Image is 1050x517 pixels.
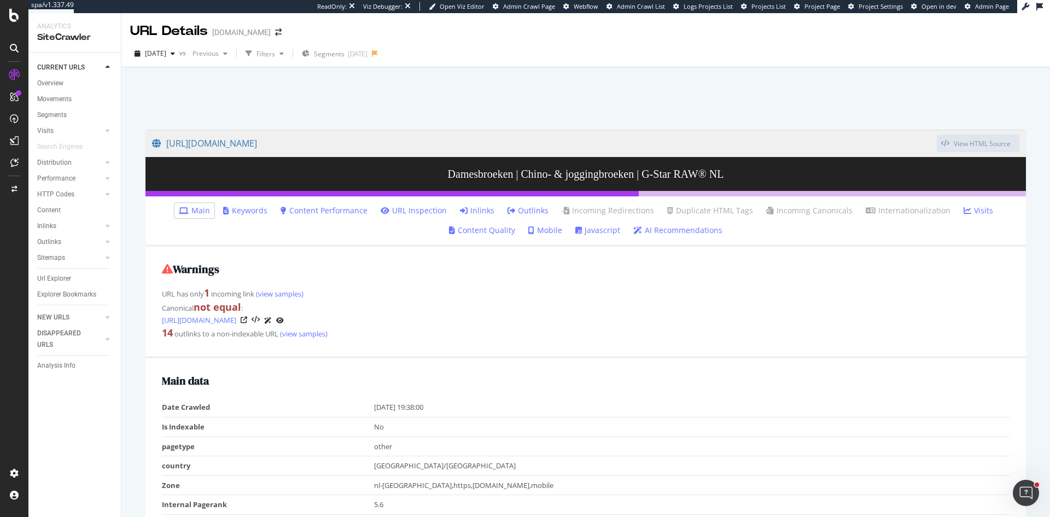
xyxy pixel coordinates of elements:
[264,315,272,326] a: AI Url Details
[188,45,232,62] button: Previous
[848,2,903,11] a: Project Settings
[954,139,1011,148] div: View HTML Source
[179,205,210,216] a: Main
[859,2,903,10] span: Project Settings
[348,49,367,59] div: [DATE]
[374,456,1010,476] td: [GEOGRAPHIC_DATA]/[GEOGRAPHIC_DATA]
[317,2,347,11] div: ReadOnly:
[162,300,1010,326] div: Canonical :
[145,157,1026,191] h3: Damesbroeken | Chino- & joggingbroeken | G-Star RAW® NL
[37,189,102,200] a: HTTP Codes
[276,315,284,326] a: URL Inspection
[179,48,188,57] span: vs
[866,205,950,216] a: Internationalization
[145,49,166,58] span: 2025 Feb. 12th
[37,62,85,73] div: CURRENT URLS
[130,22,208,40] div: URL Details
[37,189,74,200] div: HTTP Codes
[37,141,83,153] div: Search Engines
[212,27,271,38] div: [DOMAIN_NAME]
[162,326,173,339] strong: 14
[563,2,598,11] a: Webflow
[766,205,853,216] a: Incoming Canonicals
[256,49,275,59] div: Filters
[37,360,75,371] div: Analysis Info
[493,2,555,11] a: Admin Crawl Page
[363,2,402,11] div: Viz Debugger:
[37,236,61,248] div: Outlinks
[37,289,113,300] a: Explorer Bookmarks
[37,31,112,44] div: SiteCrawler
[188,49,219,58] span: Previous
[449,225,515,236] a: Content Quality
[37,109,113,121] a: Segments
[37,205,61,216] div: Content
[297,45,372,62] button: Segments[DATE]
[252,316,260,324] button: View HTML Source
[314,49,345,59] span: Segments
[162,315,236,326] a: [URL][DOMAIN_NAME]
[633,225,722,236] a: AI Recommendations
[162,398,374,417] td: Date Crawled
[162,286,1010,300] div: URL has only incoming link
[975,2,1009,10] span: Admin Page
[37,62,102,73] a: CURRENT URLS
[440,2,485,10] span: Open Viz Editor
[804,2,840,10] span: Project Page
[684,2,733,10] span: Logs Projects List
[794,2,840,11] a: Project Page
[241,317,247,323] a: Visit Online Page
[37,141,94,153] a: Search Engines
[37,252,65,264] div: Sitemaps
[751,2,786,10] span: Projects List
[162,456,374,476] td: country
[162,263,1010,275] h2: Warnings
[37,312,102,323] a: NEW URLS
[37,236,102,248] a: Outlinks
[37,157,102,169] a: Distribution
[241,45,288,62] button: Filters
[194,300,241,313] strong: not equal
[528,225,562,236] a: Mobile
[673,2,733,11] a: Logs Projects List
[278,329,328,339] a: (view samples)
[162,437,374,456] td: pagetype
[37,173,102,184] a: Performance
[204,286,209,299] strong: 1
[37,360,113,371] a: Analysis Info
[460,205,494,216] a: Inlinks
[37,252,102,264] a: Sitemaps
[741,2,786,11] a: Projects List
[374,398,1010,417] td: [DATE] 19:38:00
[37,173,75,184] div: Performance
[162,326,1010,340] div: outlinks to a non-indexable URL
[37,125,102,137] a: Visits
[162,495,374,515] td: Internal Pagerank
[37,22,112,31] div: Analytics
[223,205,267,216] a: Keywords
[162,475,374,495] td: Zone
[37,109,67,121] div: Segments
[667,205,753,216] a: Duplicate HTML Tags
[37,78,63,89] div: Overview
[37,273,113,284] a: Url Explorer
[37,94,113,105] a: Movements
[254,289,304,299] a: (view samples)
[1013,480,1039,506] iframe: Intercom live chat
[964,205,993,216] a: Visits
[152,130,937,157] a: [URL][DOMAIN_NAME]
[37,289,96,300] div: Explorer Bookmarks
[37,125,54,137] div: Visits
[574,2,598,10] span: Webflow
[965,2,1009,11] a: Admin Page
[130,45,179,62] button: [DATE]
[507,205,549,216] a: Outlinks
[37,328,92,351] div: DISAPPEARED URLS
[37,312,69,323] div: NEW URLS
[562,205,654,216] a: Incoming Redirections
[617,2,665,10] span: Admin Crawl List
[37,220,56,232] div: Inlinks
[162,375,1010,387] h2: Main data
[37,78,113,89] a: Overview
[37,205,113,216] a: Content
